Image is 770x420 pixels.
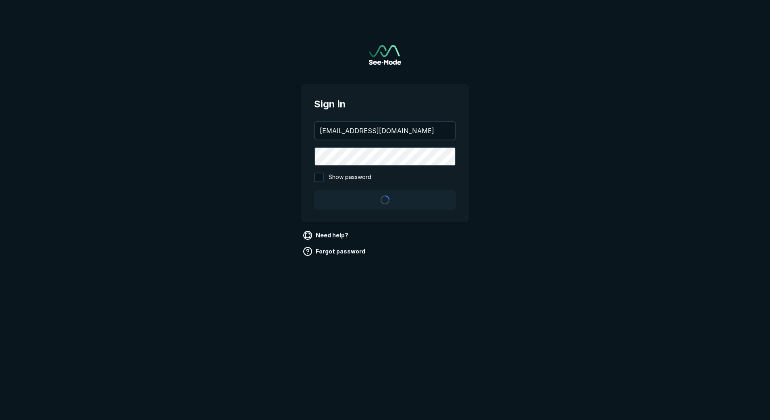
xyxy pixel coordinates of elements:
input: your@email.com [315,122,455,140]
span: Show password [329,173,371,182]
a: Go to sign in [369,45,401,65]
a: Need help? [301,229,352,242]
span: Sign in [314,97,456,111]
img: See-Mode Logo [369,45,401,65]
a: Forgot password [301,245,368,258]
